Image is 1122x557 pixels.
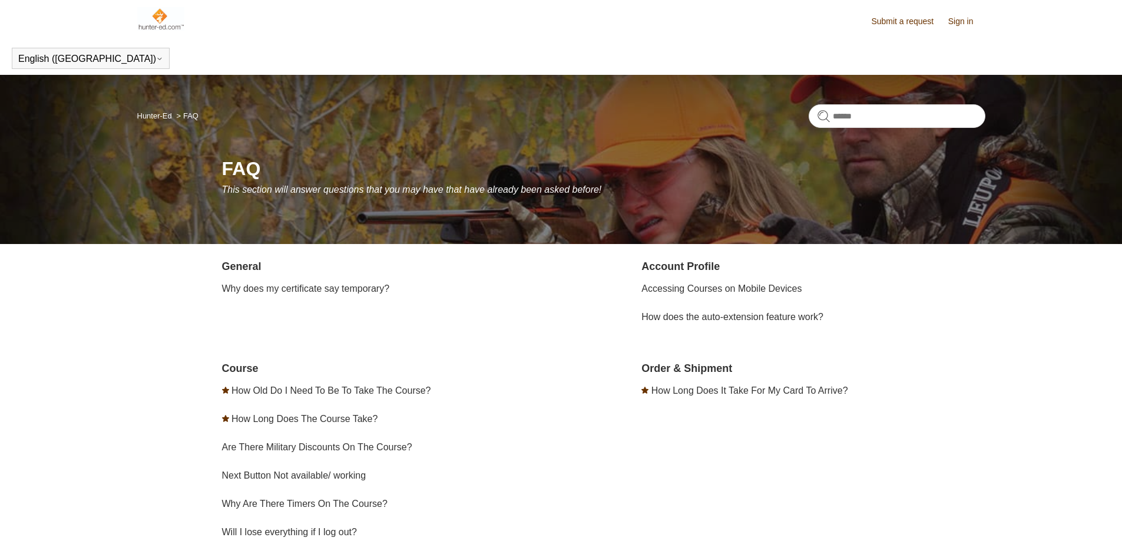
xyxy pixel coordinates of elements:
[641,362,732,374] a: Order & Shipment
[222,527,357,537] a: Will I lose everything if I log out?
[222,183,985,197] p: This section will answer questions that you may have that have already been asked before!
[222,470,366,480] a: Next Button Not available/ working
[231,414,378,424] a: How Long Does The Course Take?
[641,261,720,272] a: Account Profile
[222,499,388,509] a: Why Are There Timers On The Course?
[174,111,198,120] li: FAQ
[137,111,174,120] li: Hunter-Ed
[651,385,848,395] a: How Long Does It Take For My Card To Arrive?
[18,54,163,64] button: English ([GEOGRAPHIC_DATA])
[137,7,185,31] img: Hunter-Ed Help Center home page
[948,15,985,28] a: Sign in
[137,111,172,120] a: Hunter-Ed
[222,442,412,452] a: Are There Military Discounts On The Course?
[1046,518,1114,548] div: Chat Support
[641,387,648,394] svg: Promoted article
[641,312,823,322] a: How does the auto-extension feature work?
[641,284,802,294] a: Accessing Courses on Mobile Devices
[231,385,431,395] a: How Old Do I Need To Be To Take The Course?
[222,387,229,394] svg: Promoted article
[809,104,985,128] input: Search
[222,284,390,294] a: Why does my certificate say temporary?
[222,415,229,422] svg: Promoted article
[871,15,945,28] a: Submit a request
[222,154,985,183] h1: FAQ
[222,362,259,374] a: Course
[222,261,262,272] a: General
